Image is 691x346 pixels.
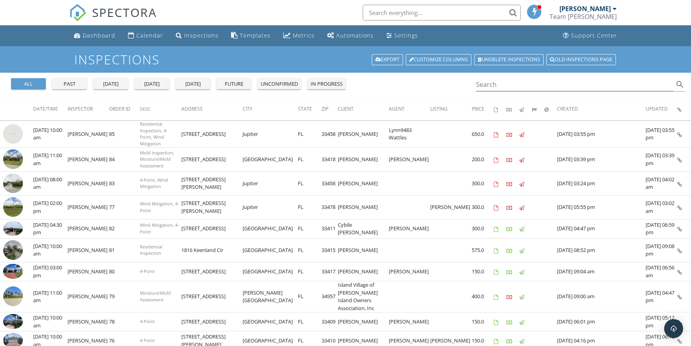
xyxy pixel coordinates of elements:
td: [STREET_ADDRESS] [181,219,243,238]
a: Old inspections page [546,54,616,65]
a: Customize Columns [406,54,471,65]
div: in progress [311,80,343,88]
td: [GEOGRAPHIC_DATA] [243,312,298,331]
a: Inspections [173,28,222,43]
span: 4-Point [140,337,155,343]
td: 77 [109,196,140,220]
td: [DATE] 04:47 pm [646,281,677,312]
span: 4-Point [140,268,155,274]
th: City: Not sorted. [243,98,298,120]
img: 9491337%2Fcover_photos%2F7u8lpocBOyIKalRRM58V%2Fsmall.jpg [3,314,23,329]
th: Inspector: Not sorted. [68,98,109,120]
td: [PERSON_NAME] [338,312,389,331]
th: Created: Not sorted. [557,98,646,120]
span: State [298,105,312,112]
td: [PERSON_NAME] [430,196,472,220]
button: [DATE] [93,78,128,89]
div: all [14,80,43,88]
button: unconfirmed [258,78,301,89]
td: [DATE] 02:00 pm [33,196,68,220]
span: Client [338,105,354,112]
a: Metrics [280,28,318,43]
td: [PERSON_NAME][GEOGRAPHIC_DATA] [243,281,298,312]
span: Residential Inspection, 4-Point, Wind Mitigation [140,121,168,147]
td: [GEOGRAPHIC_DATA] [243,262,298,281]
td: [DATE] 03:55 pm [557,120,646,147]
th: Submitted: Not sorted. [532,98,544,120]
td: [GEOGRAPHIC_DATA] [243,238,298,262]
span: Wind Mitigation, 4-Point [140,201,179,213]
div: Calendar [136,32,163,39]
td: [STREET_ADDRESS] [181,262,243,281]
td: 150.0 [472,312,494,331]
th: Price: Not sorted. [472,98,494,120]
td: [DATE] 03:24 pm [557,171,646,196]
td: [GEOGRAPHIC_DATA] [243,148,298,172]
td: [DATE] 10:00 am [33,238,68,262]
span: 4-Point, Wind Mitigation [140,177,168,190]
td: FL [298,238,322,262]
td: Jupiter [243,120,298,147]
a: Export [372,54,403,65]
td: [DATE] 06:56 am [646,262,677,281]
td: [DATE] 03:39 pm [557,148,646,172]
img: streetview [3,286,23,306]
td: [STREET_ADDRESS] [181,148,243,172]
div: Automations [336,32,374,39]
td: 300.0 [472,171,494,196]
div: unconfirmed [261,80,298,88]
td: [STREET_ADDRESS] [181,312,243,331]
td: FL [298,219,322,238]
div: past [55,80,84,88]
td: [DATE] 11:00 am [33,148,68,172]
td: 33415 [322,238,338,262]
div: future [220,80,248,88]
td: [PERSON_NAME] [338,238,389,262]
td: FL [298,120,322,147]
td: [PERSON_NAME] [68,281,109,312]
div: Team Rigoli [550,13,617,21]
td: [PERSON_NAME] [389,219,430,238]
button: [DATE] [134,78,169,89]
td: [DATE] 03:00 pm [33,262,68,281]
td: FL [298,171,322,196]
td: [DATE] 09:00 am [557,281,646,312]
span: Wind Mitigation, 4-Point [140,222,179,235]
h1: Inspections [74,53,617,66]
th: Published: Not sorted. [519,98,532,120]
td: 33418 [322,148,338,172]
td: 33409 [322,312,338,331]
td: 33411 [322,219,338,238]
td: 81 [109,238,140,262]
div: Dashboard [83,32,115,39]
td: 150.0 [472,262,494,281]
td: [PERSON_NAME] [68,312,109,331]
span: Updated [646,105,668,112]
td: 33458 [322,171,338,196]
td: [DATE] 03:55 pm [646,120,677,147]
td: [PERSON_NAME] [338,171,389,196]
span: Residential Inspection [140,244,162,256]
td: 575.0 [472,238,494,262]
a: Undelete inspections [474,54,544,65]
td: 83 [109,171,140,196]
span: Zip [322,105,328,112]
a: Automations (Basic) [324,28,377,43]
div: Metrics [293,32,314,39]
td: 82 [109,219,140,238]
a: SPECTORA [69,11,157,27]
img: streetview [3,173,23,193]
a: Dashboard [71,28,119,43]
td: [PERSON_NAME] [338,262,389,281]
th: Listing: Not sorted. [430,98,472,120]
button: [DATE] [175,78,210,89]
i: search [675,80,685,89]
td: [DATE] 05:12 pm [646,312,677,331]
td: 33417 [322,262,338,281]
img: streetview [3,124,23,144]
a: Settings [383,28,421,43]
th: Agent: Not sorted. [389,98,430,120]
span: Desc [140,106,151,112]
th: Order ID: Not sorted. [109,98,140,120]
button: in progress [307,78,346,89]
